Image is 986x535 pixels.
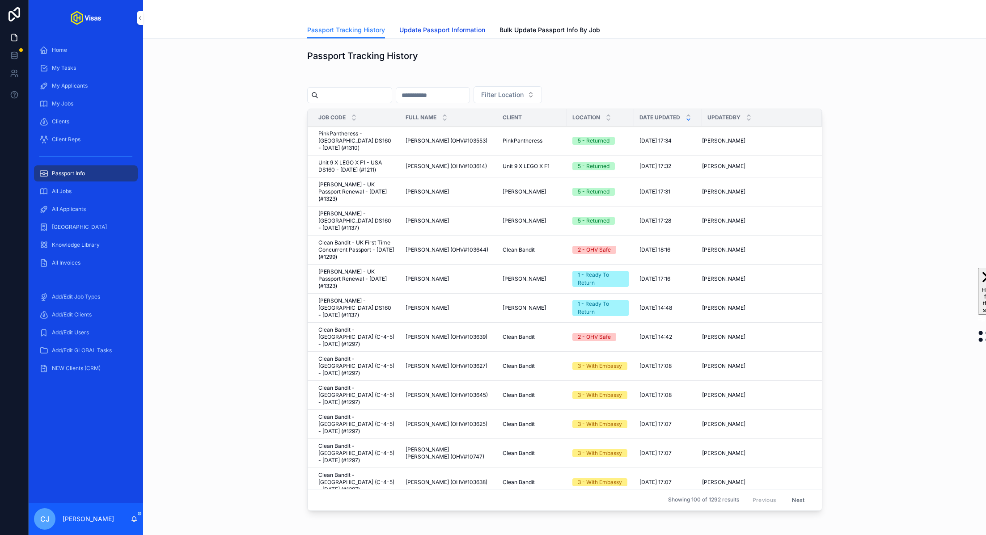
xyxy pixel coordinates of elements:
[503,114,522,121] span: Client
[639,421,672,428] span: [DATE] 17:07
[639,362,672,370] span: [DATE] 17:08
[399,22,485,40] a: Update Passport Information
[578,420,622,428] div: 3 - With Embassy
[702,246,745,253] span: [PERSON_NAME]
[503,163,550,170] span: Unit 9 X LEGO X F1
[318,268,395,290] span: [PERSON_NAME] - UK Passport Renewal - [DATE] (#1323)
[34,237,138,253] a: Knowledge Library
[52,136,80,143] span: Client Reps
[34,165,138,181] a: Passport Info
[52,259,80,266] span: All Invoices
[318,239,395,261] span: Clean Bandit - UK First Time Concurrent Passport - [DATE] (#1299)
[318,181,395,202] span: [PERSON_NAME] - UK Passport Renewal - [DATE] (#1323)
[52,311,92,318] span: Add/Edit Clients
[639,188,670,195] span: [DATE] 17:31
[503,479,535,486] span: Clean Bandit
[318,472,395,493] span: Clean Bandit - [GEOGRAPHIC_DATA] (C-4-5) - [DATE] (#1297)
[34,201,138,217] a: All Applicants
[52,241,100,249] span: Knowledge Library
[34,307,138,323] a: Add/Edit Clients
[499,25,600,34] span: Bulk Update Passport Info By Job
[578,362,622,370] div: 3 - With Embassy
[406,392,488,399] span: [PERSON_NAME] (OHV#103645)
[406,246,488,253] span: [PERSON_NAME] (OHV#103644)
[578,478,622,486] div: 3 - With Embassy
[71,11,101,25] img: App logo
[578,391,622,399] div: 3 - With Embassy
[406,217,449,224] span: [PERSON_NAME]
[52,118,69,125] span: Clients
[481,90,524,99] span: Filter Location
[702,479,745,486] span: [PERSON_NAME]
[52,293,100,300] span: Add/Edit Job Types
[307,50,418,62] h1: Passport Tracking History
[503,362,535,370] span: Clean Bandit
[578,188,609,196] div: 5 - Returned
[503,421,535,428] span: Clean Bandit
[34,255,138,271] a: All Invoices
[34,183,138,199] a: All Jobs
[639,392,672,399] span: [DATE] 17:08
[702,163,745,170] span: [PERSON_NAME]
[503,392,535,399] span: Clean Bandit
[406,421,487,428] span: [PERSON_NAME] (OHV#103625)
[406,137,487,144] span: [PERSON_NAME] (OHV#103553)
[52,347,112,354] span: Add/Edit GLOBAL Tasks
[702,275,745,282] span: [PERSON_NAME]
[578,246,611,254] div: 2 - OHV Safe
[52,46,67,54] span: Home
[34,360,138,376] a: NEW Clients (CRM)
[52,329,89,336] span: Add/Edit Users
[399,25,485,34] span: Update Passport Information
[63,514,114,523] p: [PERSON_NAME]
[702,188,745,195] span: [PERSON_NAME]
[318,130,395,152] span: PinkPantheress - [GEOGRAPHIC_DATA] DS160 - [DATE] (#1310)
[307,22,385,39] a: Passport Tracking History
[503,217,546,224] span: [PERSON_NAME]
[318,442,395,464] span: Clean Bandit - [GEOGRAPHIC_DATA] (C-4-5) - [DATE] (#1297)
[702,333,745,341] span: [PERSON_NAME]
[52,206,86,213] span: All Applicants
[639,479,672,486] span: [DATE] 17:07
[318,114,346,121] span: Job Code
[474,86,542,103] button: Select Button
[578,333,611,341] div: 2 - OHV Safe
[406,333,487,341] span: [PERSON_NAME] (OHV#103639)
[406,446,492,460] span: [PERSON_NAME] [PERSON_NAME] (OHV#10747)
[318,384,395,406] span: Clean Bandit - [GEOGRAPHIC_DATA] (C-4-5) - [DATE] (#1297)
[578,217,609,225] div: 5 - Returned
[702,137,745,144] span: [PERSON_NAME]
[639,450,672,457] span: [DATE] 17:07
[503,450,535,457] span: Clean Bandit
[639,275,670,282] span: [DATE] 17:16
[34,114,138,130] a: Clients
[34,78,138,94] a: My Applicants
[578,271,623,287] div: 1 - Ready To Return
[318,297,395,319] span: [PERSON_NAME] - [GEOGRAPHIC_DATA] DS160 - [DATE] (#1137)
[639,246,670,253] span: [DATE] 18:16
[639,114,680,121] span: Date updated
[34,289,138,305] a: Add/Edit Job Types
[503,275,546,282] span: [PERSON_NAME]
[503,304,546,312] span: [PERSON_NAME]
[639,333,672,341] span: [DATE] 14:42
[406,114,436,121] span: Full Name
[34,324,138,341] a: Add/Edit Users
[34,219,138,235] a: [GEOGRAPHIC_DATA]
[318,326,395,348] span: Clean Bandit - [GEOGRAPHIC_DATA] (C-4-5) - [DATE] (#1297)
[503,137,542,144] span: PinkPantheress
[318,159,395,173] span: Unit 9 X LEGO X F1 - USA DS160 - [DATE] (#1211)
[406,163,487,170] span: [PERSON_NAME] (OHV#103614)
[52,365,101,372] span: NEW Clients (CRM)
[786,493,811,507] button: Next
[29,36,143,388] div: scrollable content
[503,188,546,195] span: [PERSON_NAME]
[702,217,745,224] span: [PERSON_NAME]
[52,100,73,107] span: My Jobs
[702,362,745,370] span: [PERSON_NAME]
[707,114,741,121] span: UpdatedBy
[572,114,600,121] span: Location
[503,333,535,341] span: Clean Bandit
[639,163,671,170] span: [DATE] 17:32
[52,170,85,177] span: Passport Info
